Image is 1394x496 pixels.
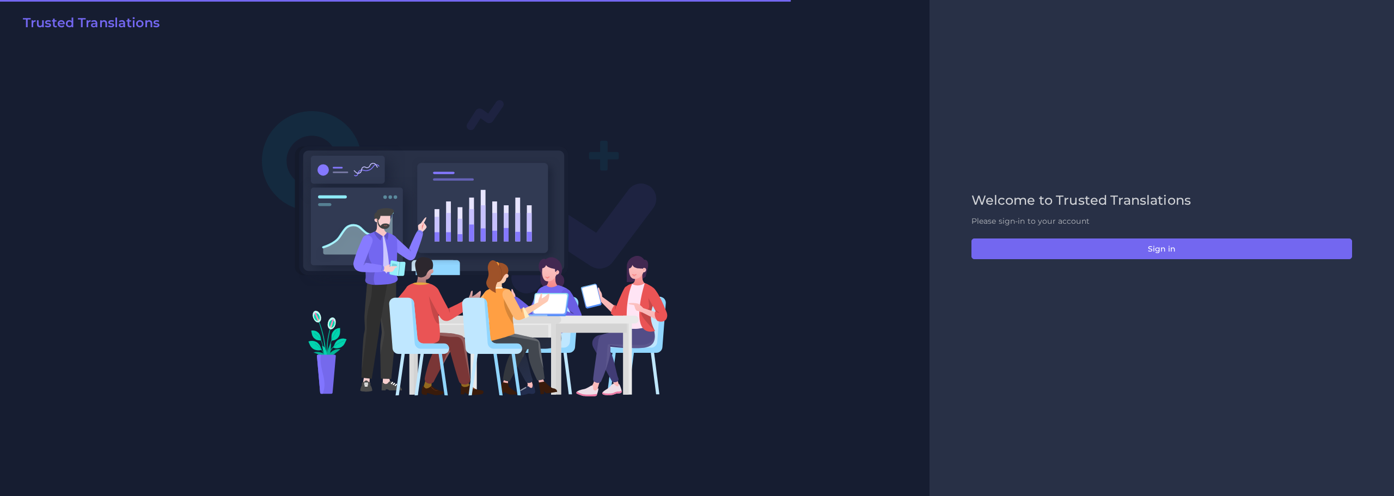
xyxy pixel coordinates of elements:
[15,15,160,35] a: Trusted Translations
[971,238,1352,259] button: Sign in
[971,216,1352,227] p: Please sign-in to your account
[261,99,668,397] img: Login V2
[23,15,160,31] h2: Trusted Translations
[971,193,1352,209] h2: Welcome to Trusted Translations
